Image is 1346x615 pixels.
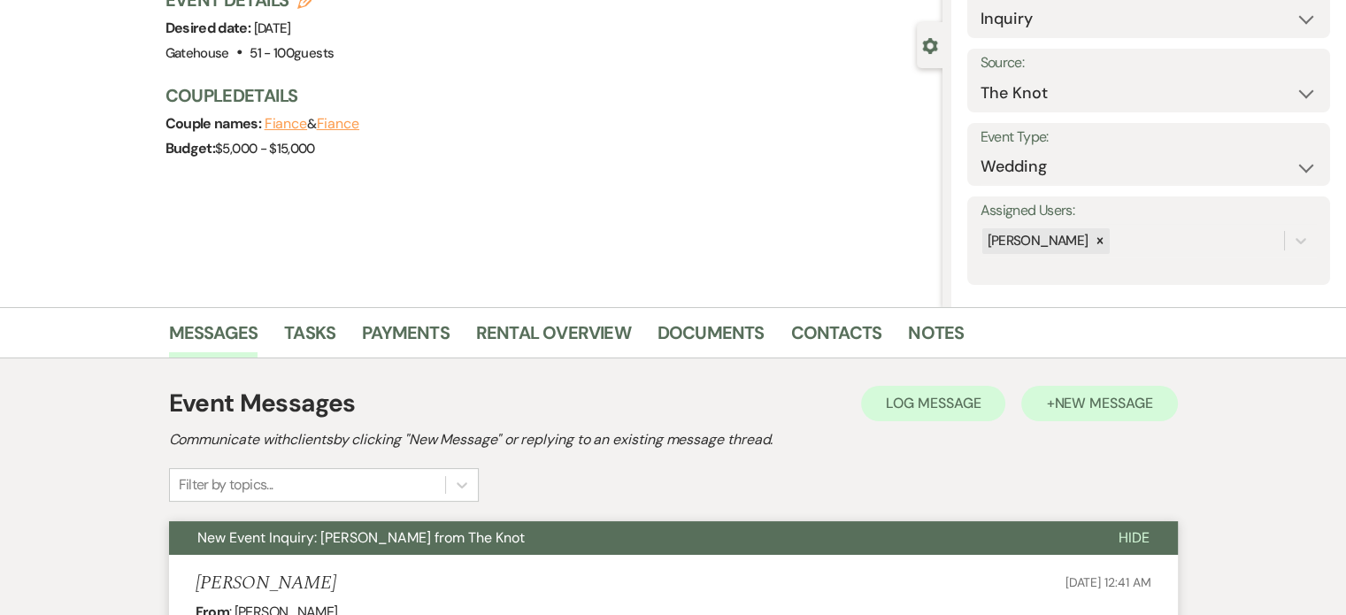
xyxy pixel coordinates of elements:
[250,44,334,62] span: 51 - 100 guests
[169,319,258,357] a: Messages
[196,573,336,595] h5: [PERSON_NAME]
[658,319,765,357] a: Documents
[165,114,265,133] span: Couple names:
[179,474,273,496] div: Filter by topics...
[981,125,1317,150] label: Event Type:
[476,319,631,357] a: Rental Overview
[981,50,1317,76] label: Source:
[165,83,925,108] h3: Couple Details
[1119,528,1150,547] span: Hide
[982,228,1091,254] div: [PERSON_NAME]
[1065,574,1151,590] span: [DATE] 12:41 AM
[1090,521,1178,555] button: Hide
[1021,386,1177,421] button: +New Message
[922,36,938,53] button: Close lead details
[265,117,308,131] button: Fiance
[284,319,335,357] a: Tasks
[254,19,291,37] span: [DATE]
[169,385,356,422] h1: Event Messages
[215,140,315,158] span: $5,000 - $15,000
[169,521,1090,555] button: New Event Inquiry: [PERSON_NAME] from The Knot
[886,394,981,412] span: Log Message
[791,319,882,357] a: Contacts
[197,528,525,547] span: New Event Inquiry: [PERSON_NAME] from The Knot
[165,19,254,37] span: Desired date:
[1054,394,1152,412] span: New Message
[165,139,216,158] span: Budget:
[316,117,359,131] button: Fiance
[265,115,359,133] span: &
[165,44,229,62] span: Gatehouse
[362,319,450,357] a: Payments
[981,198,1317,224] label: Assigned Users:
[169,429,1178,450] h2: Communicate with clients by clicking "New Message" or replying to an existing message thread.
[861,386,1005,421] button: Log Message
[908,319,964,357] a: Notes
